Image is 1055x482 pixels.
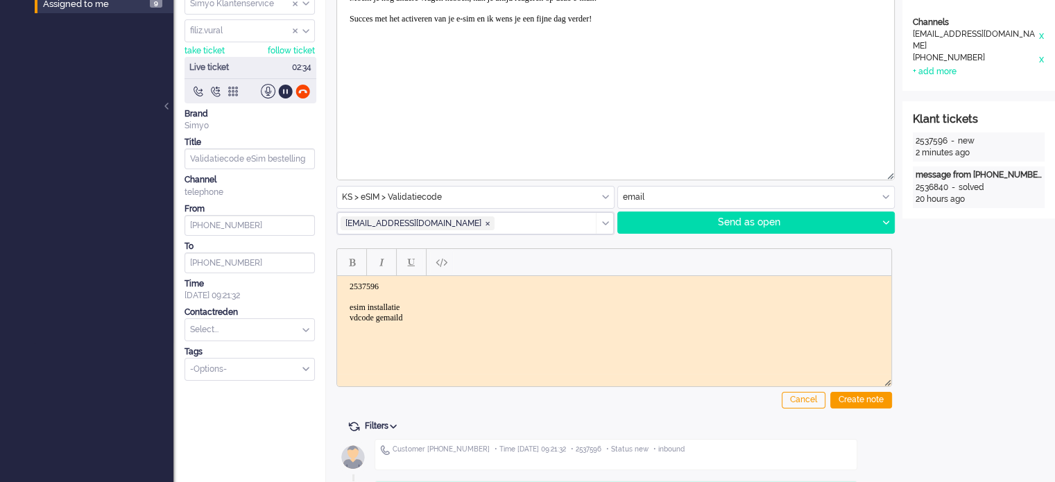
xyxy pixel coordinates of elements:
[1038,52,1045,66] div: x
[341,216,495,230] span: berndwaanders@hotmail.nl ❎
[268,45,315,57] div: follow ticket
[830,392,892,408] div: Create note
[393,445,490,454] span: Customer [PHONE_NUMBER]
[185,120,315,132] div: Simyo
[913,112,1045,128] div: Klant tickets
[916,193,1042,205] div: 20 hours ago
[185,252,315,273] input: +31612345678
[185,137,315,148] div: Title
[400,250,423,274] button: Underline
[913,28,1038,52] div: [EMAIL_ADDRESS][DOMAIN_NAME]
[913,66,957,78] div: + add more
[336,440,370,474] img: avatar
[606,445,649,454] span: • Status new
[958,135,975,147] div: new
[340,250,363,274] button: Bold
[1038,28,1045,52] div: x
[947,135,958,147] div: -
[337,276,891,374] iframe: Rich Text Area
[882,167,894,180] div: Resize
[282,57,316,78] div: 02:34
[782,392,825,408] div: Cancel
[185,278,315,290] div: Time
[653,445,685,454] span: • inbound
[185,203,315,215] div: From
[618,212,877,233] div: Send as open
[185,307,315,318] div: Contactreden
[495,445,566,454] span: • Time [DATE] 09:21:32
[185,57,282,78] div: Live ticket
[916,182,948,193] div: 2536840
[370,250,393,274] button: Italic
[185,45,225,57] div: take ticket
[185,187,315,198] div: telephone
[916,135,947,147] div: 2537596
[959,182,984,193] div: solved
[185,241,315,252] div: To
[429,250,453,274] button: Paste plain text
[185,108,315,120] div: Brand
[948,182,959,193] div: -
[365,421,402,431] span: Filters
[913,52,1038,66] div: [PHONE_NUMBER]
[916,169,1042,181] div: message from [PHONE_NUMBER]
[913,17,1045,28] div: Channels
[880,374,891,386] div: Resize
[185,358,315,381] div: Select Tags
[380,445,390,455] img: ic_telephone_grey.svg
[916,147,1042,159] div: 2 minutes ago
[185,19,315,42] div: Assign User
[185,174,315,186] div: Channel
[185,278,315,302] div: [DATE] 09:21:32
[571,445,601,454] span: • 2537596
[185,346,315,358] div: Tags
